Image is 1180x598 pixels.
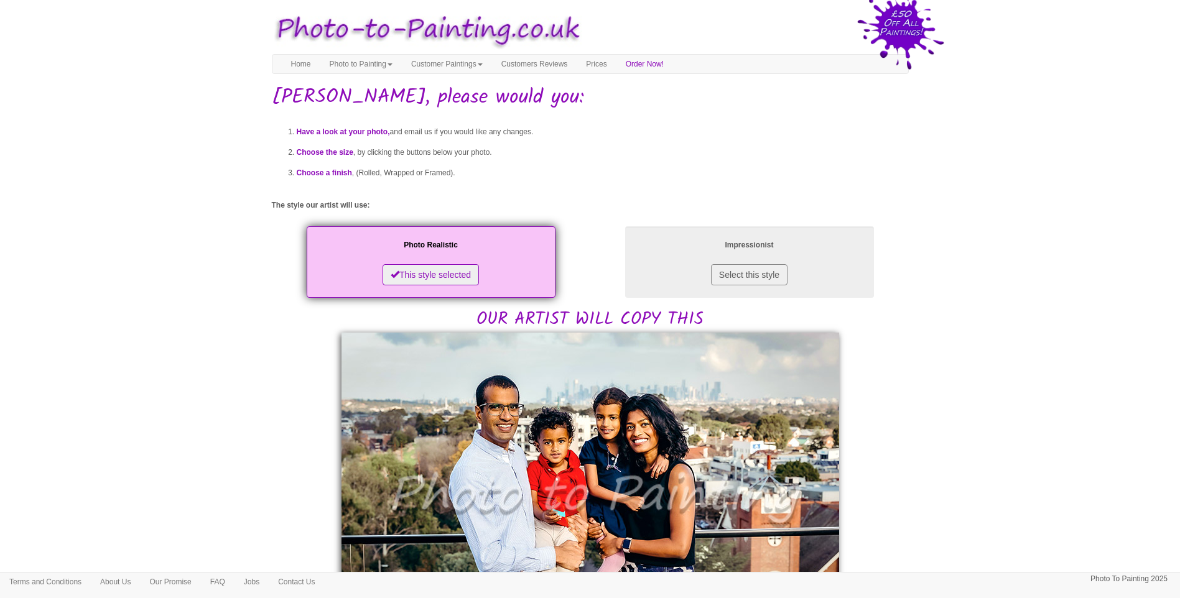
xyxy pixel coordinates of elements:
a: Prices [577,55,616,73]
button: Select this style [711,264,787,285]
a: FAQ [201,573,235,591]
label: The style our artist will use: [272,200,370,211]
a: Jobs [235,573,269,591]
a: About Us [91,573,140,591]
h2: OUR ARTIST WILL COPY THIS [272,223,909,329]
span: Have a look at your photo, [297,127,390,136]
a: Customers Reviews [492,55,577,73]
p: Impressionist [638,239,862,252]
img: Photo to Painting [266,6,584,54]
a: Our Promise [140,573,200,591]
a: Customer Paintings [402,55,492,73]
p: Photo To Painting 2025 [1090,573,1168,586]
a: Order Now! [616,55,673,73]
a: Contact Us [269,573,324,591]
li: , (Rolled, Wrapped or Framed). [297,163,909,183]
a: Home [282,55,320,73]
li: and email us if you would like any changes. [297,122,909,142]
a: Photo to Painting [320,55,402,73]
span: Choose the size [297,148,353,157]
h1: [PERSON_NAME], please would you: [272,86,909,108]
p: Photo Realistic [319,239,543,252]
li: , by clicking the buttons below your photo. [297,142,909,163]
span: Choose a finish [297,168,352,177]
button: This style selected [383,264,479,285]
